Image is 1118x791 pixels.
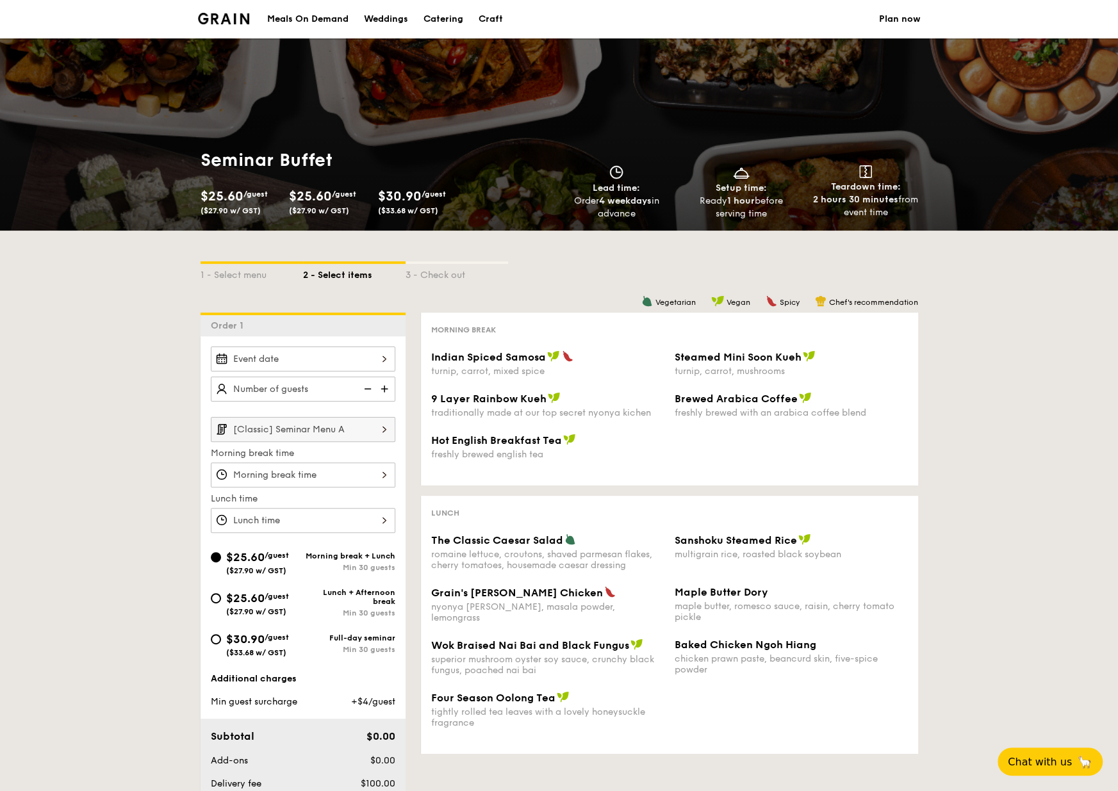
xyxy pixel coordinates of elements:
input: $25.60/guest($27.90 w/ GST)Morning break + LunchMin 30 guests [211,552,221,562]
div: turnip, carrot, mixed spice [431,366,664,377]
span: Setup time: [716,183,767,193]
img: icon-spicy.37a8142b.svg [562,350,573,362]
div: multigrain rice, roasted black soybean [675,549,908,560]
img: Grain [198,13,250,24]
div: 3 - Check out [406,264,508,282]
span: Spicy [780,298,800,307]
img: icon-clock.2db775ea.svg [607,165,626,179]
span: ($27.90 w/ GST) [201,206,261,215]
h1: Seminar Buffet [201,149,457,172]
span: Order 1 [211,320,249,331]
span: /guest [265,633,289,642]
img: icon-vegan.f8ff3823.svg [803,350,816,362]
div: maple butter, romesco sauce, raisin, cherry tomato pickle [675,601,908,623]
span: The Classic Caesar Salad [431,534,563,546]
span: Min guest surcharge [211,696,297,707]
span: Teardown time: [831,181,901,192]
span: ($27.90 w/ GST) [289,206,349,215]
strong: 2 hours 30 minutes [813,194,898,205]
span: /guest [243,190,268,199]
img: icon-reduce.1d2dbef1.svg [357,377,376,401]
input: Number of guests [211,377,395,402]
img: icon-vegan.f8ff3823.svg [630,639,643,650]
span: Maple Butter Dory [675,586,768,598]
div: Additional charges [211,673,395,685]
img: icon-vegan.f8ff3823.svg [711,295,724,307]
div: turnip, carrot, mushrooms [675,366,908,377]
div: tightly rolled tea leaves with a lovely honeysuckle fragrance [431,706,664,728]
img: icon-vegan.f8ff3823.svg [548,392,561,404]
span: /guest [265,592,289,601]
span: ($27.90 w/ GST) [226,566,286,575]
span: Sanshoku Steamed Rice [675,534,797,546]
span: +$4/guest [350,696,395,707]
label: Lunch time [211,493,395,505]
div: Lunch + Afternoon break [303,588,395,606]
span: Add-ons [211,755,248,766]
span: Vegan [727,298,750,307]
strong: 1 hour [727,195,755,206]
span: Morning break [431,325,496,334]
strong: 4 weekdays [598,195,651,206]
div: romaine lettuce, croutons, shaved parmesan flakes, cherry tomatoes, housemade caesar dressing [431,549,664,571]
span: Delivery fee [211,778,261,789]
span: /guest [265,551,289,560]
div: from event time [809,193,923,219]
span: ($33.68 w/ GST) [378,206,438,215]
div: traditionally made at our top secret nyonya kichen [431,407,664,418]
img: icon-teardown.65201eee.svg [859,165,872,178]
span: Wok Braised Nai Bai and Black Fungus [431,639,629,651]
div: Order in advance [559,195,674,220]
div: 1 - Select menu [201,264,303,282]
span: Hot English Breakfast Tea [431,434,562,446]
span: 9 Layer Rainbow Kueh [431,393,547,405]
span: $0.00 [366,730,395,742]
input: $25.60/guest($27.90 w/ GST)Lunch + Afternoon breakMin 30 guests [211,593,221,603]
span: /guest [422,190,446,199]
span: $100.00 [360,778,395,789]
span: $25.60 [226,591,265,605]
div: Full-day seminar [303,633,395,642]
span: Vegetarian [655,298,696,307]
span: Four Season Oolong Tea [431,692,555,704]
span: $30.90 [378,189,422,204]
span: Steamed Mini Soon Kueh [675,351,802,363]
span: Lunch [431,509,459,518]
div: 2 - Select items [303,264,406,282]
div: nyonya [PERSON_NAME], masala powder, lemongrass [431,601,664,623]
img: icon-vegetarian.fe4039eb.svg [564,534,576,545]
span: Subtotal [211,730,254,742]
input: Lunch time [211,508,395,533]
div: chicken prawn paste, beancurd skin, five-spice powder [675,653,908,675]
span: Chat with us [1008,756,1072,768]
span: $0.00 [370,755,395,766]
img: icon-spicy.37a8142b.svg [604,586,616,598]
img: icon-spicy.37a8142b.svg [766,295,777,307]
span: $25.60 [201,189,243,204]
img: icon-vegan.f8ff3823.svg [557,691,570,703]
input: $30.90/guest($33.68 w/ GST)Full-day seminarMin 30 guests [211,634,221,644]
div: Min 30 guests [303,563,395,572]
img: icon-vegan.f8ff3823.svg [798,534,811,545]
img: icon-vegan.f8ff3823.svg [563,434,576,445]
label: Morning break time [211,447,395,460]
button: Chat with us🦙 [998,747,1103,776]
div: Min 30 guests [303,608,395,617]
span: /guest [332,190,356,199]
div: Min 30 guests [303,645,395,654]
img: icon-vegan.f8ff3823.svg [799,392,812,404]
span: Indian Spiced Samosa [431,351,546,363]
span: Baked Chicken Ngoh Hiang [675,639,816,651]
span: ($33.68 w/ GST) [226,648,286,657]
div: superior mushroom oyster soy sauce, crunchy black fungus, poached nai bai [431,654,664,676]
img: icon-add.58712e84.svg [376,377,395,401]
span: Brewed Arabica Coffee [675,393,798,405]
img: icon-dish.430c3a2e.svg [732,165,751,179]
div: Morning break + Lunch [303,551,395,560]
input: Morning break time [211,462,395,487]
img: icon-vegan.f8ff3823.svg [547,350,560,362]
img: icon-chef-hat.a58ddaea.svg [815,295,826,307]
div: freshly brewed with an arabica coffee blend [675,407,908,418]
input: Event date [211,347,395,371]
div: freshly brewed english tea [431,449,664,460]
